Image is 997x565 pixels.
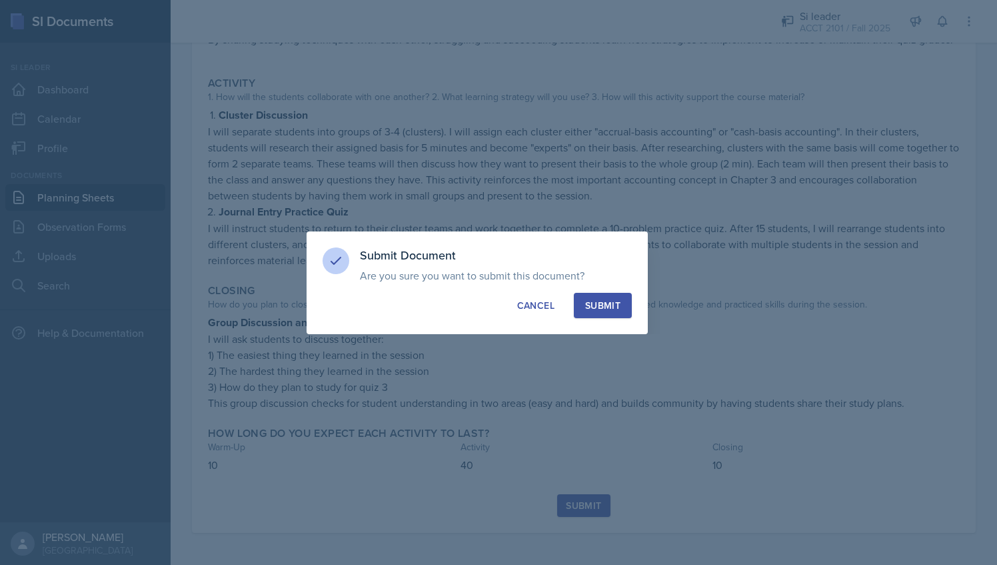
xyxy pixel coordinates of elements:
[360,247,632,263] h3: Submit Document
[360,269,632,282] p: Are you sure you want to submit this document?
[517,299,554,312] div: Cancel
[574,293,632,318] button: Submit
[585,299,620,312] div: Submit
[506,293,566,318] button: Cancel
